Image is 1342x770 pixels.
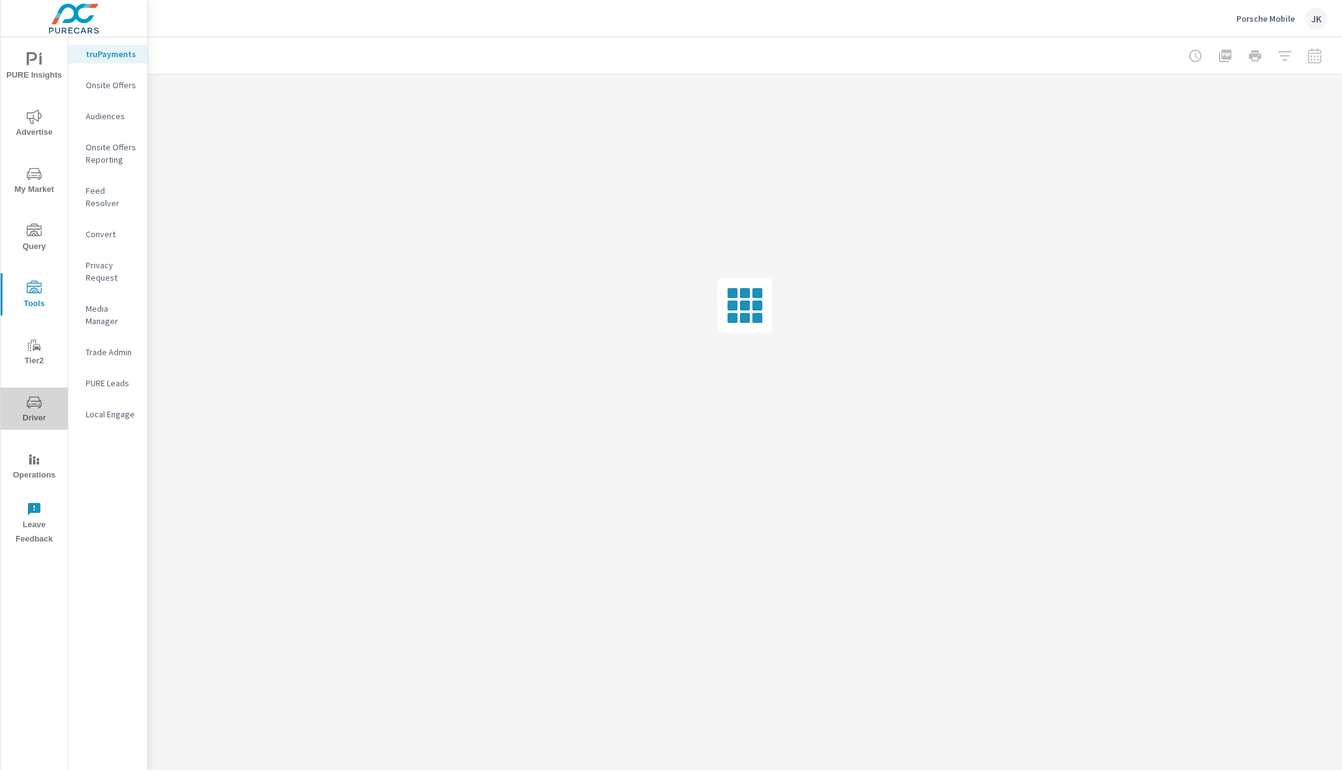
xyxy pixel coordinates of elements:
p: Privacy Request [86,259,137,284]
div: Media Manager [68,299,147,330]
p: Media Manager [86,302,137,327]
span: Leave Feedback [4,502,64,546]
p: Audiences [86,110,137,122]
span: Tools [4,281,64,311]
p: Trade Admin [86,346,137,358]
div: Convert [68,225,147,243]
p: Feed Resolver [86,184,137,209]
p: Onsite Offers Reporting [86,141,137,166]
span: My Market [4,166,64,197]
div: truPayments [68,45,147,63]
div: JK [1305,7,1327,30]
div: Feed Resolver [68,181,147,212]
div: Audiences [68,107,147,125]
p: Porsche Mobile [1236,13,1295,24]
span: Operations [4,452,64,482]
span: Driver [4,395,64,425]
div: PURE Leads [68,374,147,392]
span: Query [4,224,64,254]
span: Advertise [4,109,64,140]
div: Trade Admin [68,343,147,361]
div: Privacy Request [68,256,147,287]
p: Local Engage [86,408,137,420]
div: Onsite Offers Reporting [68,138,147,169]
div: Onsite Offers [68,76,147,94]
p: PURE Leads [86,377,137,389]
p: truPayments [86,48,137,60]
div: nav menu [1,37,68,551]
span: PURE Insights [4,52,64,83]
p: Convert [86,228,137,240]
span: Tier2 [4,338,64,368]
div: Local Engage [68,405,147,423]
p: Onsite Offers [86,79,137,91]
